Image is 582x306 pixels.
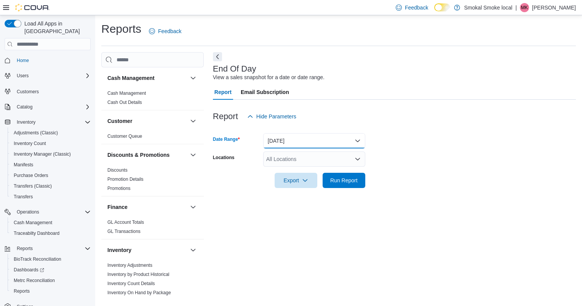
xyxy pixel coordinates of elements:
[434,3,450,11] input: Dark Mode
[14,71,32,80] button: Users
[11,265,91,274] span: Dashboards
[213,73,325,81] div: View a sales snapshot for a date or date range.
[107,272,169,277] a: Inventory by Product Historical
[17,57,29,64] span: Home
[11,182,91,191] span: Transfers (Classic)
[107,203,128,211] h3: Finance
[11,192,36,201] a: Transfers
[11,255,64,264] a: BioTrack Reconciliation
[8,127,94,138] button: Adjustments (Classic)
[107,74,187,82] button: Cash Management
[14,118,91,127] span: Inventory
[8,149,94,159] button: Inventory Manager (Classic)
[146,24,184,39] a: Feedback
[107,203,187,211] button: Finance
[101,166,204,196] div: Discounts & Promotions
[521,3,528,12] span: MK
[279,173,313,188] span: Export
[11,150,74,159] a: Inventory Manager (Classic)
[241,84,289,100] span: Email Subscription
[11,218,91,227] span: Cash Management
[8,138,94,149] button: Inventory Count
[520,3,529,12] div: Mike Kennedy
[14,183,52,189] span: Transfers (Classic)
[11,192,91,201] span: Transfers
[21,20,91,35] span: Load All Apps in [GEOGRAPHIC_DATA]
[11,255,91,264] span: BioTrack Reconciliation
[2,117,94,127] button: Inventory
[8,254,94,265] button: BioTrack Reconciliation
[107,151,169,159] h3: Discounts & Promotions
[355,156,361,162] button: Open list of options
[101,132,204,144] div: Customer
[14,102,91,112] span: Catalog
[323,173,365,188] button: Run Report
[107,228,141,234] span: GL Transactions
[107,91,146,96] a: Cash Management
[107,220,144,225] a: GL Account Totals
[17,73,29,79] span: Users
[213,112,238,121] h3: Report
[2,207,94,217] button: Operations
[107,74,155,82] h3: Cash Management
[14,118,38,127] button: Inventory
[14,267,44,273] span: Dashboards
[14,220,52,226] span: Cash Management
[8,170,94,181] button: Purchase Orders
[11,160,91,169] span: Manifests
[532,3,576,12] p: [PERSON_NAME]
[107,246,131,254] h3: Inventory
[17,89,39,95] span: Customers
[14,162,33,168] span: Manifests
[107,167,128,173] a: Discounts
[107,167,128,173] span: Discounts
[244,109,299,124] button: Hide Parameters
[14,130,58,136] span: Adjustments (Classic)
[107,280,155,287] span: Inventory Count Details
[8,159,94,170] button: Manifests
[14,244,91,253] span: Reports
[107,290,171,296] span: Inventory On Hand by Package
[17,209,39,215] span: Operations
[189,116,198,126] button: Customer
[107,151,187,159] button: Discounts & Promotions
[11,182,55,191] a: Transfers (Classic)
[14,151,71,157] span: Inventory Manager (Classic)
[14,71,91,80] span: Users
[101,89,204,110] div: Cash Management
[11,218,55,227] a: Cash Management
[14,230,59,236] span: Traceabilty Dashboard
[14,277,55,284] span: Metrc Reconciliation
[213,155,235,161] label: Locations
[11,276,58,285] a: Metrc Reconciliation
[11,128,61,137] a: Adjustments (Classic)
[107,281,155,286] a: Inventory Count Details
[14,86,91,96] span: Customers
[11,287,33,296] a: Reports
[14,172,48,178] span: Purchase Orders
[11,287,91,296] span: Reports
[11,265,47,274] a: Dashboards
[189,202,198,212] button: Finance
[14,56,91,65] span: Home
[107,176,144,182] span: Promotion Details
[8,228,94,239] button: Traceabilty Dashboard
[256,113,296,120] span: Hide Parameters
[11,160,36,169] a: Manifests
[107,185,131,191] span: Promotions
[14,194,33,200] span: Transfers
[2,102,94,112] button: Catalog
[214,84,232,100] span: Report
[107,133,142,139] span: Customer Queue
[107,100,142,105] a: Cash Out Details
[515,3,517,12] p: |
[405,4,428,11] span: Feedback
[107,90,146,96] span: Cash Management
[8,265,94,275] a: Dashboards
[14,87,42,96] a: Customers
[213,136,240,142] label: Date Range
[107,117,132,125] h3: Customer
[158,27,181,35] span: Feedback
[15,4,50,11] img: Cova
